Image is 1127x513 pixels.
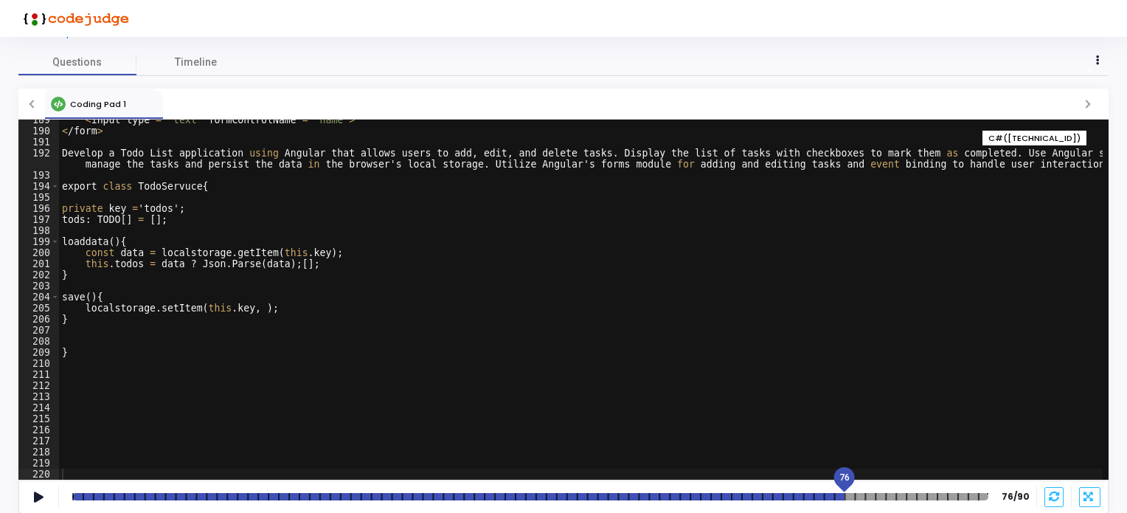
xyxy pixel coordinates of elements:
[18,137,59,148] div: 191
[18,55,136,70] span: Questions
[18,303,59,314] div: 205
[18,181,59,192] div: 194
[18,29,100,38] a: View Description
[18,435,59,447] div: 217
[18,413,59,424] div: 215
[18,236,59,247] div: 199
[18,214,59,225] div: 197
[18,148,59,170] div: 192
[18,192,59,203] div: 195
[18,258,59,269] div: 201
[18,358,59,369] div: 210
[18,402,59,413] div: 214
[18,336,59,347] div: 208
[18,380,59,391] div: 212
[18,4,129,33] img: logo
[18,424,59,435] div: 216
[1002,490,1029,503] strong: 76/90
[18,314,59,325] div: 206
[839,471,850,484] span: 76
[18,125,59,137] div: 190
[18,469,59,480] div: 220
[18,225,59,236] div: 198
[18,292,59,303] div: 204
[18,247,59,258] div: 200
[18,280,59,292] div: 203
[18,369,59,380] div: 211
[18,347,59,358] div: 209
[18,447,59,458] div: 218
[18,458,59,469] div: 219
[70,98,126,110] span: Coding Pad 1
[18,170,59,181] div: 193
[18,325,59,336] div: 207
[18,203,59,214] div: 196
[175,55,217,70] span: Timeline
[18,391,59,402] div: 213
[988,132,1081,145] span: C#([TECHNICAL_ID])
[18,114,59,125] div: 189
[18,269,59,280] div: 202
